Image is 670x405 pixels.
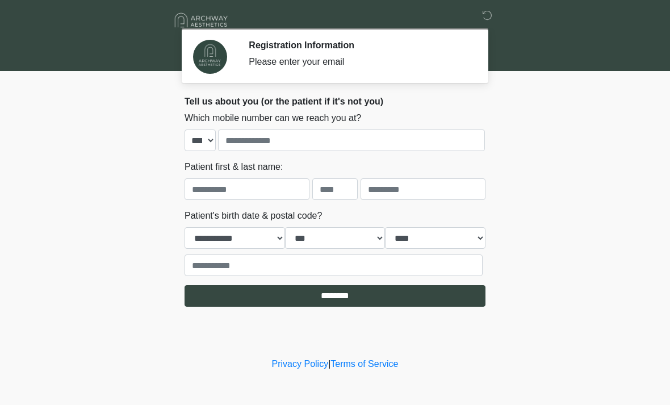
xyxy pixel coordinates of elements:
[328,359,330,369] a: |
[185,96,485,107] h2: Tell us about you (or the patient if it's not you)
[330,359,398,369] a: Terms of Service
[185,209,322,223] label: Patient's birth date & postal code?
[272,359,329,369] a: Privacy Policy
[185,111,361,125] label: Which mobile number can we reach you at?
[249,55,468,69] div: Please enter your email
[249,40,468,51] h2: Registration Information
[185,160,283,174] label: Patient first & last name:
[193,40,227,74] img: Agent Avatar
[173,9,230,32] img: Archway Aesthetics Logo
